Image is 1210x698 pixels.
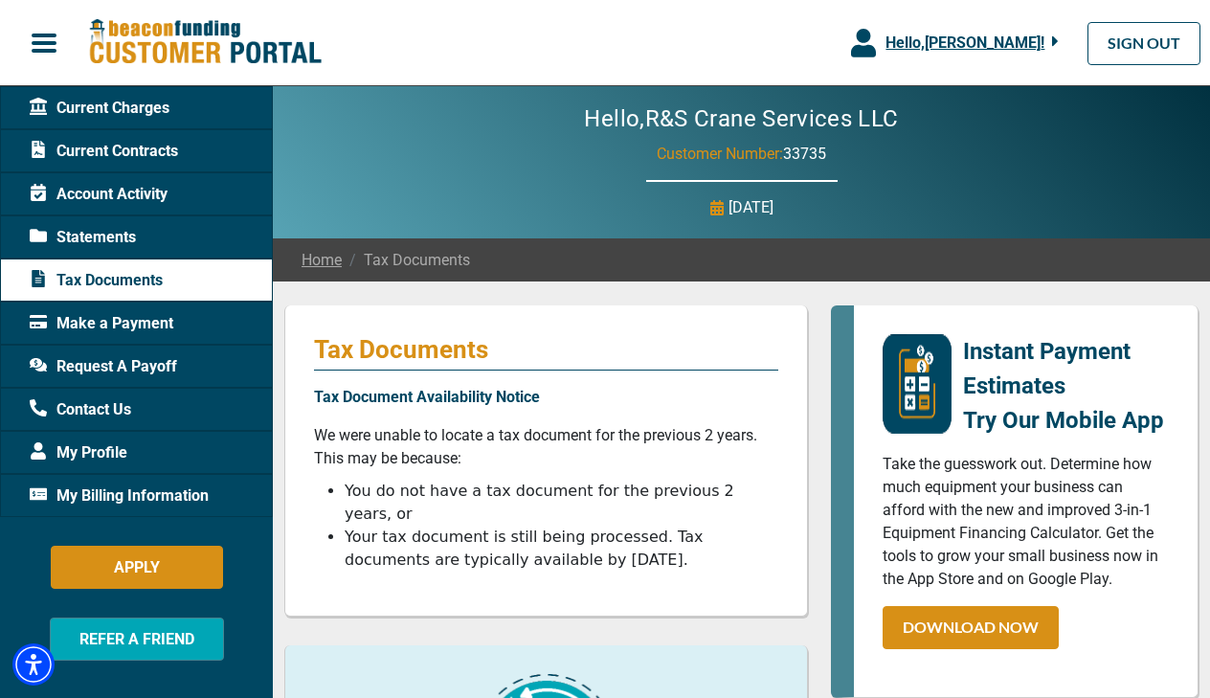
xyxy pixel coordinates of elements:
[30,183,168,206] span: Account Activity
[30,312,173,335] span: Make a Payment
[883,606,1059,649] a: DOWNLOAD NOW
[314,334,778,365] p: Tax Documents
[728,196,773,219] p: [DATE]
[30,441,127,464] span: My Profile
[30,226,136,249] span: Statements
[345,480,778,526] li: You do not have a tax document for the previous 2 years, or
[883,453,1169,591] p: Take the guesswork out. Determine how much equipment your business can afford with the new and im...
[963,403,1169,438] p: Try Our Mobile App
[883,334,952,434] img: mobile-app-logo.png
[657,145,783,163] span: Customer Number:
[50,618,224,661] button: REFER A FRIEND
[30,484,209,507] span: My Billing Information
[12,643,55,686] div: Accessibility Menu
[314,386,778,409] p: Tax Document Availability Notice
[885,34,1044,52] span: Hello, [PERSON_NAME] !
[783,145,826,163] span: 33735
[527,105,955,133] h2: Hello, R&S Crane Services LLC
[302,249,342,272] a: Home
[314,424,778,470] p: We were unable to locate a tax document for the previous 2 years. This may be because:
[30,97,169,120] span: Current Charges
[1087,22,1200,65] a: SIGN OUT
[963,334,1169,403] p: Instant Payment Estimates
[342,249,470,272] span: Tax Documents
[30,140,178,163] span: Current Contracts
[30,398,131,421] span: Contact Us
[88,18,322,67] img: Beacon Funding Customer Portal Logo
[30,269,163,292] span: Tax Documents
[51,546,223,589] button: APPLY
[30,355,177,378] span: Request A Payoff
[345,526,778,572] li: Your tax document is still being processed. Tax documents are typically available by [DATE].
